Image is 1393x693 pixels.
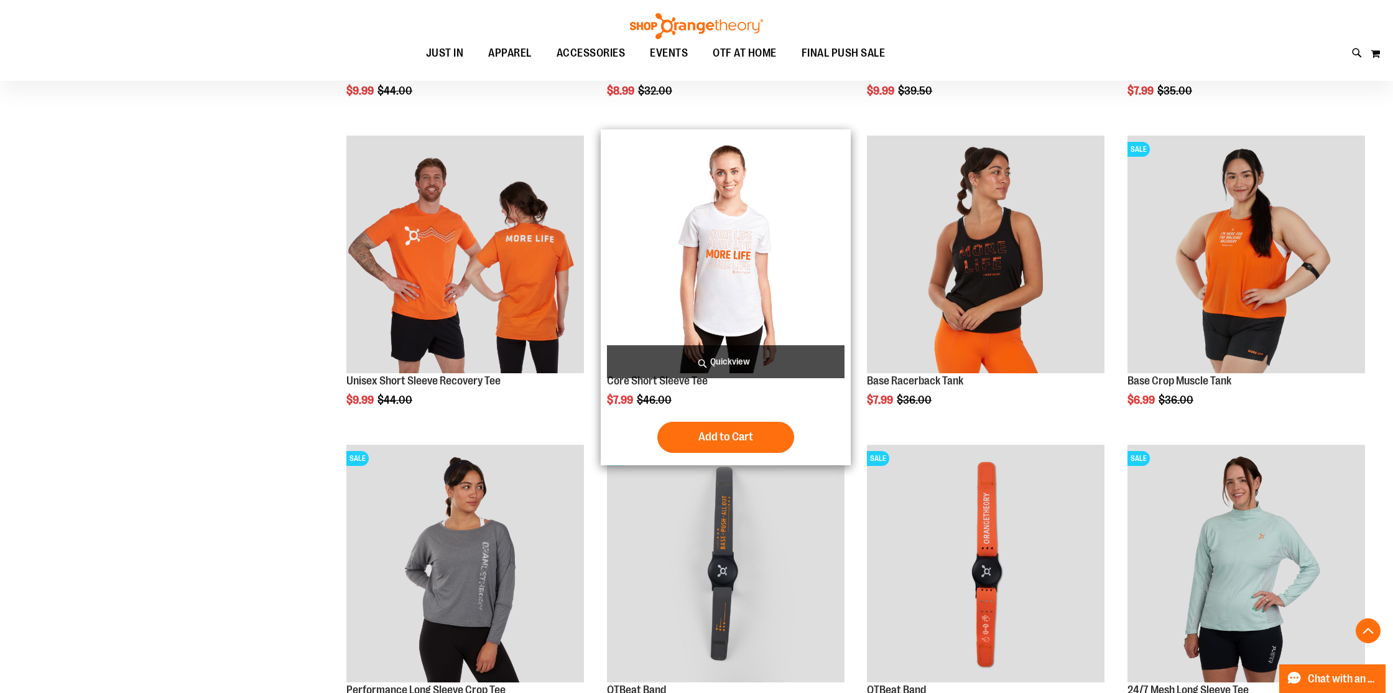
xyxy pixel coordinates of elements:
[488,39,532,67] span: APPAREL
[1127,445,1365,682] img: 24/7 Mesh Long Sleeve Tee
[607,394,635,406] span: $7.99
[377,85,414,97] span: $44.00
[346,451,369,466] span: SALE
[607,345,845,378] a: Quickview
[698,430,753,444] span: Add to Cart
[1127,136,1365,375] a: Product image for Base Crop Muscle TankSALE
[557,39,626,67] span: ACCESSORIES
[426,39,464,67] span: JUST IN
[637,394,673,406] span: $46.00
[476,39,544,68] a: APPAREL
[1279,664,1386,693] button: Chat with an Expert
[1127,374,1231,387] a: Base Crop Muscle Tank
[1121,129,1371,438] div: product
[340,129,590,438] div: product
[650,39,688,67] span: EVENTS
[867,394,895,406] span: $7.99
[1127,85,1155,97] span: $7.99
[713,39,777,67] span: OTF AT HOME
[628,13,765,39] img: Shop Orangetheory
[414,39,476,68] a: JUST IN
[607,374,708,387] a: Core Short Sleeve Tee
[657,422,794,453] button: Add to Cart
[1127,136,1365,373] img: Product image for Base Crop Muscle Tank
[607,136,845,375] a: Product image for Core Short Sleeve Tee
[1159,394,1195,406] span: $36.00
[1127,451,1150,466] span: SALE
[789,39,898,67] a: FINAL PUSH SALE
[346,136,584,375] a: Product image for Unisex Short Sleeve Recovery Tee
[637,39,700,68] a: EVENTS
[1127,445,1365,684] a: 24/7 Mesh Long Sleeve TeeSALE
[867,85,896,97] span: $9.99
[897,394,933,406] span: $36.00
[867,451,889,466] span: SALE
[346,394,376,406] span: $9.99
[607,136,845,373] img: Product image for Core Short Sleeve Tee
[544,39,638,68] a: ACCESSORIES
[861,129,1111,438] div: product
[638,85,674,97] span: $32.00
[346,374,501,387] a: Unisex Short Sleeve Recovery Tee
[601,129,851,465] div: product
[1127,142,1150,157] span: SALE
[1127,394,1157,406] span: $6.99
[867,445,1104,684] a: OTBeat BandSALE
[346,85,376,97] span: $9.99
[346,136,584,373] img: Product image for Unisex Short Sleeve Recovery Tee
[607,445,845,682] img: OTBeat Band
[346,445,584,682] img: Product image for Performance Long Sleeve Crop Tee
[1157,85,1194,97] span: $35.00
[1356,618,1381,643] button: Back To Top
[377,394,414,406] span: $44.00
[1308,673,1378,685] span: Chat with an Expert
[607,445,845,684] a: OTBeat BandSALE
[867,374,963,387] a: Base Racerback Tank
[867,136,1104,373] img: Product image for Base Racerback Tank
[867,136,1104,375] a: Product image for Base Racerback Tank
[867,445,1104,682] img: OTBeat Band
[898,85,934,97] span: $39.50
[802,39,886,67] span: FINAL PUSH SALE
[700,39,789,68] a: OTF AT HOME
[346,445,584,684] a: Product image for Performance Long Sleeve Crop TeeSALE
[607,85,636,97] span: $8.99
